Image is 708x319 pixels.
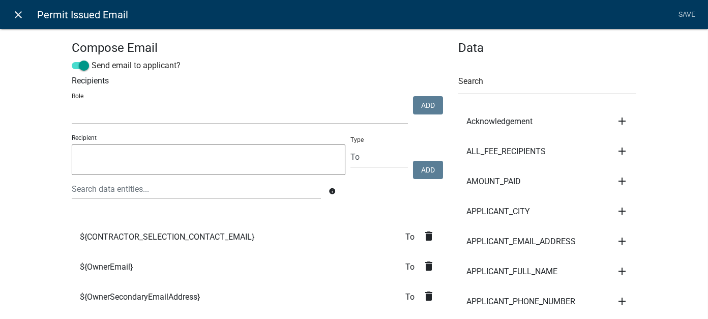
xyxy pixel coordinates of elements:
span: To [405,233,423,241]
i: add [616,265,628,277]
a: Save [674,5,700,24]
h6: Recipients [72,76,443,85]
i: add [616,145,628,157]
i: add [616,175,628,187]
span: AMOUNT_PAID [466,178,521,186]
i: delete [423,230,435,242]
span: ${CONTRACTOR_SELECTION_CONTACT_EMAIL} [80,233,254,241]
i: close [13,9,25,21]
span: ALL_FEE_RECIPIENTS [466,148,546,156]
span: Permit Issued Email [37,5,128,25]
i: delete [423,260,435,272]
span: APPLICANT_EMAIL_ADDRESS [466,238,576,246]
h4: Data [458,41,636,55]
h4: Compose Email [72,41,443,55]
i: info [329,188,336,195]
span: ${OwnerSecondaryEmailAddress} [80,293,200,301]
i: add [616,235,628,247]
label: Type [350,137,364,143]
i: delete [423,290,435,302]
span: Acknowledgement [466,118,533,126]
input: Search data entities... [72,179,321,199]
label: Role [72,93,83,99]
span: To [405,263,423,271]
i: add [616,205,628,217]
i: add [616,115,628,127]
span: APPLICANT_FULL_NAME [466,268,557,276]
button: Add [413,96,443,114]
button: Add [413,161,443,179]
span: APPLICANT_PHONE_NUMBER [466,298,575,306]
span: ${OwnerEmail} [80,263,133,271]
i: add [616,295,628,307]
label: Send email to applicant? [72,60,181,72]
span: APPLICANT_CITY [466,208,530,216]
p: Recipient [72,133,345,142]
span: To [405,293,423,301]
